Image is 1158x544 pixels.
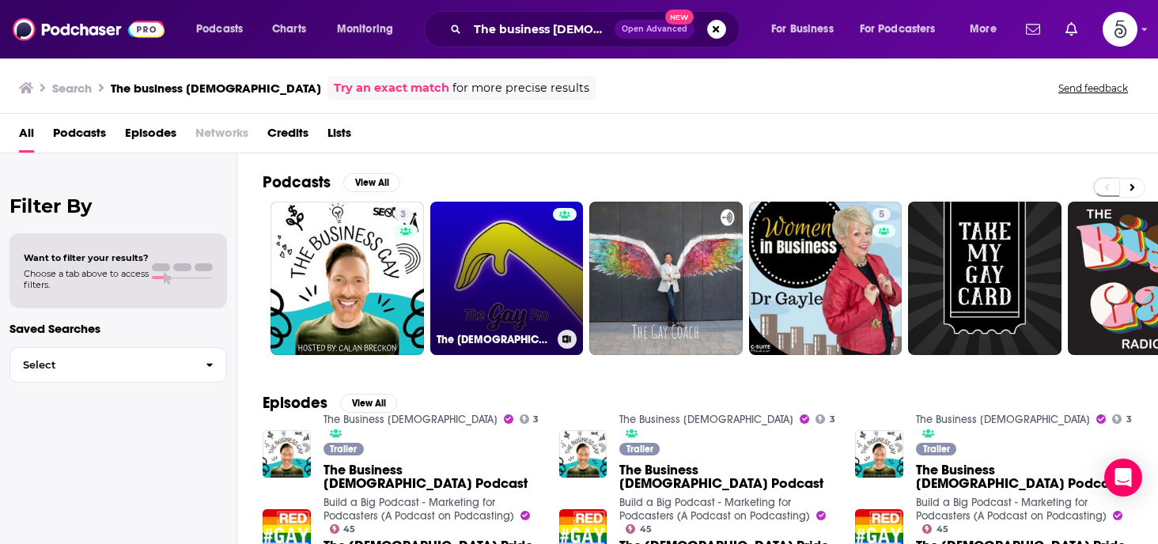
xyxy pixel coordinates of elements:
h3: The business [DEMOGRAPHIC_DATA] [111,81,321,96]
img: The Business Gay Podcast [263,430,311,478]
a: The Business Gay [619,413,793,426]
button: Send feedback [1054,81,1133,95]
a: 3 [816,414,835,424]
a: Build a Big Podcast - Marketing for Podcasters (A Podcast on Podcasting) [916,496,1107,523]
button: View All [343,173,400,192]
h2: Podcasts [263,172,331,192]
a: Podcasts [53,120,106,153]
span: Podcasts [196,18,243,40]
h3: Search [52,81,92,96]
span: Select [10,360,193,370]
span: The Business [DEMOGRAPHIC_DATA] Podcast [619,463,836,490]
a: Show notifications dropdown [1059,16,1084,43]
span: Logged in as Spiral5-G2 [1103,12,1137,47]
button: Open AdvancedNew [615,20,694,39]
h2: Filter By [9,195,227,217]
span: 3 [830,416,835,423]
a: Show notifications dropdown [1020,16,1046,43]
span: Choose a tab above to access filters. [24,268,149,290]
a: Episodes [125,120,176,153]
button: View All [340,394,397,413]
a: Credits [267,120,308,153]
button: open menu [326,17,414,42]
a: 45 [922,524,948,534]
span: Trailer [626,444,653,454]
img: The Business Gay Podcast [559,430,607,478]
a: The Business Gay Podcast [619,463,836,490]
a: Lists [327,120,351,153]
a: The Business Gay [916,413,1090,426]
a: 3 [271,202,424,355]
p: Saved Searches [9,321,227,336]
button: open menu [185,17,263,42]
a: 45 [330,524,356,534]
a: 3 [1112,414,1132,424]
a: The Business Gay [324,413,498,426]
span: More [970,18,997,40]
span: 3 [533,416,539,423]
input: Search podcasts, credits, & more... [467,17,615,42]
span: 45 [343,526,355,533]
span: For Business [771,18,834,40]
span: Open Advanced [622,25,687,33]
a: The Business Gay Podcast [916,463,1133,490]
button: open menu [760,17,853,42]
h2: Episodes [263,393,327,413]
a: EpisodesView All [263,393,397,413]
span: 3 [400,207,406,223]
button: open menu [850,17,959,42]
span: Trailer [330,444,357,454]
span: Networks [195,120,248,153]
a: 3 [520,414,539,424]
span: Want to filter your results? [24,252,149,263]
a: 45 [626,524,652,534]
span: New [665,9,694,25]
span: 5 [879,207,884,223]
div: Search podcasts, credits, & more... [439,11,755,47]
button: open menu [959,17,1016,42]
a: The [DEMOGRAPHIC_DATA] Pro: Empowering [DEMOGRAPHIC_DATA] Business Professionals [430,202,584,355]
img: Podchaser - Follow, Share and Rate Podcasts [13,14,165,44]
a: All [19,120,34,153]
a: 3 [394,208,412,221]
h3: The [DEMOGRAPHIC_DATA] Pro: Empowering [DEMOGRAPHIC_DATA] Business Professionals [437,333,551,346]
div: Open Intercom Messenger [1104,459,1142,497]
a: Build a Big Podcast - Marketing for Podcasters (A Podcast on Podcasting) [324,496,514,523]
a: PodcastsView All [263,172,400,192]
span: For Podcasters [860,18,936,40]
img: The Business Gay Podcast [855,430,903,478]
span: Monitoring [337,18,393,40]
a: The Business Gay Podcast [324,463,540,490]
img: User Profile [1103,12,1137,47]
button: Select [9,347,227,383]
button: Show profile menu [1103,12,1137,47]
span: 45 [640,526,652,533]
a: Build a Big Podcast - Marketing for Podcasters (A Podcast on Podcasting) [619,496,810,523]
span: 3 [1126,416,1132,423]
span: The Business [DEMOGRAPHIC_DATA] Podcast [324,463,540,490]
a: Charts [262,17,316,42]
span: Charts [272,18,306,40]
a: Try an exact match [334,79,449,97]
span: for more precise results [452,79,589,97]
span: The Business [DEMOGRAPHIC_DATA] Podcast [916,463,1133,490]
a: 5 [749,202,903,355]
span: Trailer [923,444,950,454]
a: 5 [872,208,891,221]
span: 45 [937,526,948,533]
